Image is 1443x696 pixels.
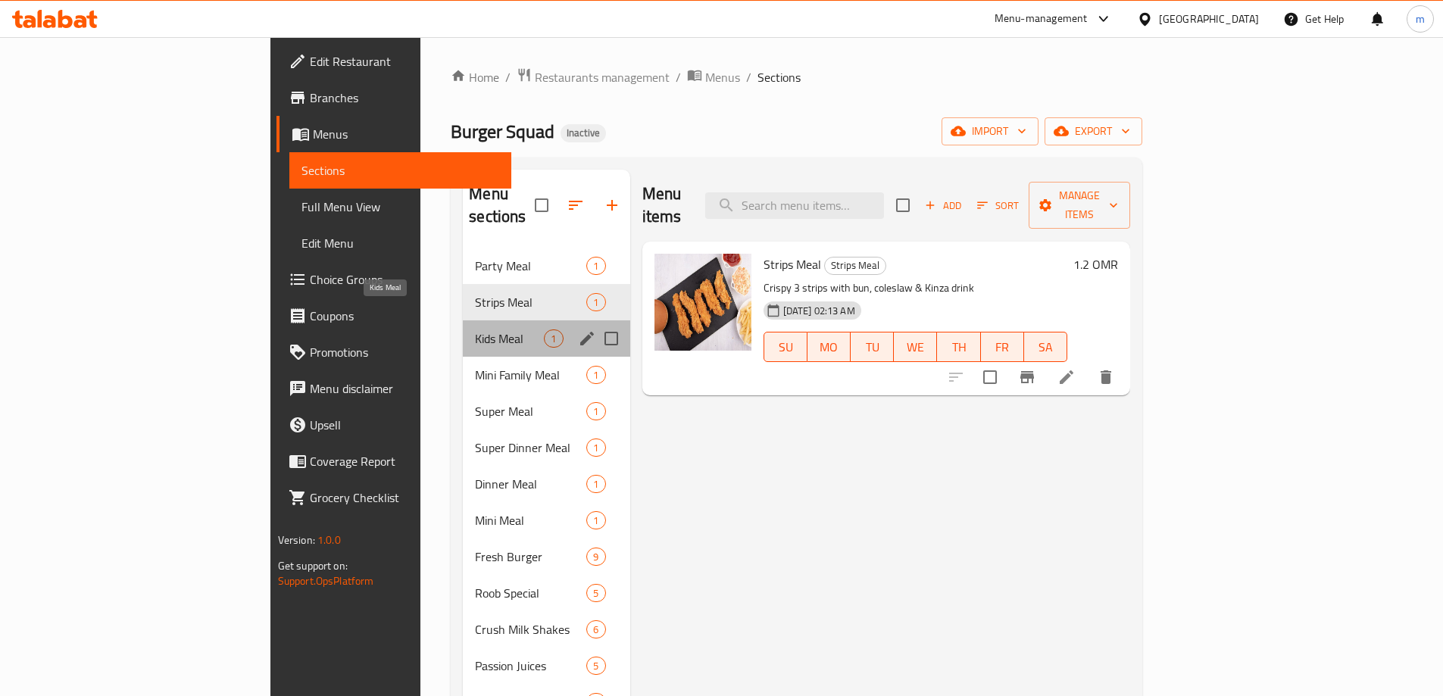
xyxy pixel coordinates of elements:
button: SA [1024,332,1067,362]
div: items [586,402,605,420]
li: / [676,68,681,86]
a: Choice Groups [276,261,511,298]
a: Edit Restaurant [276,43,511,80]
span: 1 [587,295,604,310]
span: Edit Restaurant [310,52,499,70]
div: items [586,475,605,493]
div: Fresh Burger9 [463,538,629,575]
span: Edit Menu [301,234,499,252]
span: Select all sections [526,189,558,221]
a: Edit Menu [289,225,511,261]
span: Menu disclaimer [310,379,499,398]
span: Get support on: [278,556,348,576]
span: Coverage Report [310,452,499,470]
a: Menus [687,67,740,87]
span: 5 [587,586,604,601]
span: MO [814,336,845,358]
div: Dinner Meal1 [463,466,629,502]
span: Dinner Meal [475,475,586,493]
div: Kids Meal1edit [463,320,629,357]
span: Mini Meal [475,511,586,529]
a: Coupons [276,298,511,334]
span: 6 [587,623,604,637]
span: import [954,122,1026,141]
div: Inactive [561,124,606,142]
span: Add [923,197,964,214]
div: items [586,257,605,275]
span: Kids Meal [475,329,544,348]
span: Restaurants management [535,68,670,86]
button: Sort [973,194,1023,217]
span: [DATE] 02:13 AM [777,304,861,318]
span: Mini Family Meal [475,366,586,384]
span: Fresh Burger [475,548,586,566]
div: Party Meal [475,257,586,275]
span: Upsell [310,416,499,434]
div: items [586,657,605,675]
div: Crush Milk Shakes [475,620,586,638]
a: Menus [276,116,511,152]
span: FR [987,336,1018,358]
span: TH [943,336,974,358]
div: items [586,366,605,384]
span: 1 [587,404,604,419]
span: TU [857,336,888,358]
button: Add [919,194,967,217]
img: Strips Meal [654,254,751,351]
a: Upsell [276,407,511,443]
span: 1 [587,477,604,492]
input: search [705,192,884,219]
a: Restaurants management [517,67,670,87]
span: Add item [919,194,967,217]
div: items [544,329,563,348]
span: Full Menu View [301,198,499,216]
a: Sections [289,152,511,189]
button: TU [851,332,894,362]
span: Sections [757,68,801,86]
div: Strips Meal [824,257,886,275]
span: 1 [587,259,604,273]
button: FR [981,332,1024,362]
div: Roob Special5 [463,575,629,611]
div: Mini Meal1 [463,502,629,538]
a: Promotions [276,334,511,370]
span: Select to update [974,361,1006,393]
div: Crush Milk Shakes6 [463,611,629,648]
span: Inactive [561,126,606,139]
span: Passion Juices [475,657,586,675]
span: Sort [977,197,1019,214]
span: Roob Special [475,584,586,602]
span: 5 [587,659,604,673]
span: 1 [587,368,604,382]
a: Coverage Report [276,443,511,479]
button: export [1045,117,1142,145]
span: 1 [587,441,604,455]
button: Branch-specific-item [1009,359,1045,395]
span: Strips Meal [475,293,586,311]
button: WE [894,332,937,362]
h6: 1.2 OMR [1073,254,1118,275]
a: Branches [276,80,511,116]
p: Crispy 3 strips with bun, coleslaw & Kinza drink [764,279,1068,298]
span: Branches [310,89,499,107]
div: Strips Meal1 [463,284,629,320]
a: Support.OpsPlatform [278,571,374,591]
a: Menu disclaimer [276,370,511,407]
div: Party Meal1 [463,248,629,284]
div: Super Meal [475,402,586,420]
div: Super Meal1 [463,393,629,429]
button: delete [1088,359,1124,395]
button: Manage items [1029,182,1130,229]
span: Super Dinner Meal [475,439,586,457]
div: Super Dinner Meal1 [463,429,629,466]
span: Strips Meal [825,257,885,274]
div: items [586,293,605,311]
span: WE [900,336,931,358]
button: import [942,117,1039,145]
nav: breadcrumb [451,67,1142,87]
a: Full Menu View [289,189,511,225]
